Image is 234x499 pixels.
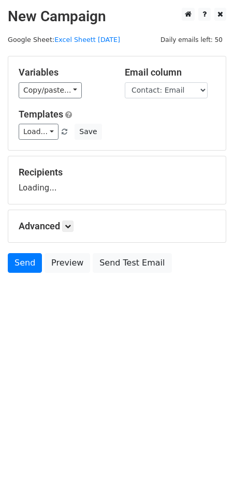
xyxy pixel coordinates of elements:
a: Preview [45,253,90,273]
a: Load... [19,124,58,140]
h5: Recipients [19,167,215,178]
a: Copy/paste... [19,82,82,98]
a: Send Test Email [93,253,171,273]
div: Loading... [19,167,215,194]
small: Google Sheet: [8,36,120,43]
a: Templates [19,109,63,120]
span: Daily emails left: 50 [157,34,226,46]
h2: New Campaign [8,8,226,25]
a: Excel Sheett [DATE] [54,36,120,43]
h5: Email column [125,67,215,78]
a: Send [8,253,42,273]
a: Daily emails left: 50 [157,36,226,43]
button: Save [75,124,101,140]
h5: Advanced [19,221,215,232]
h5: Variables [19,67,109,78]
